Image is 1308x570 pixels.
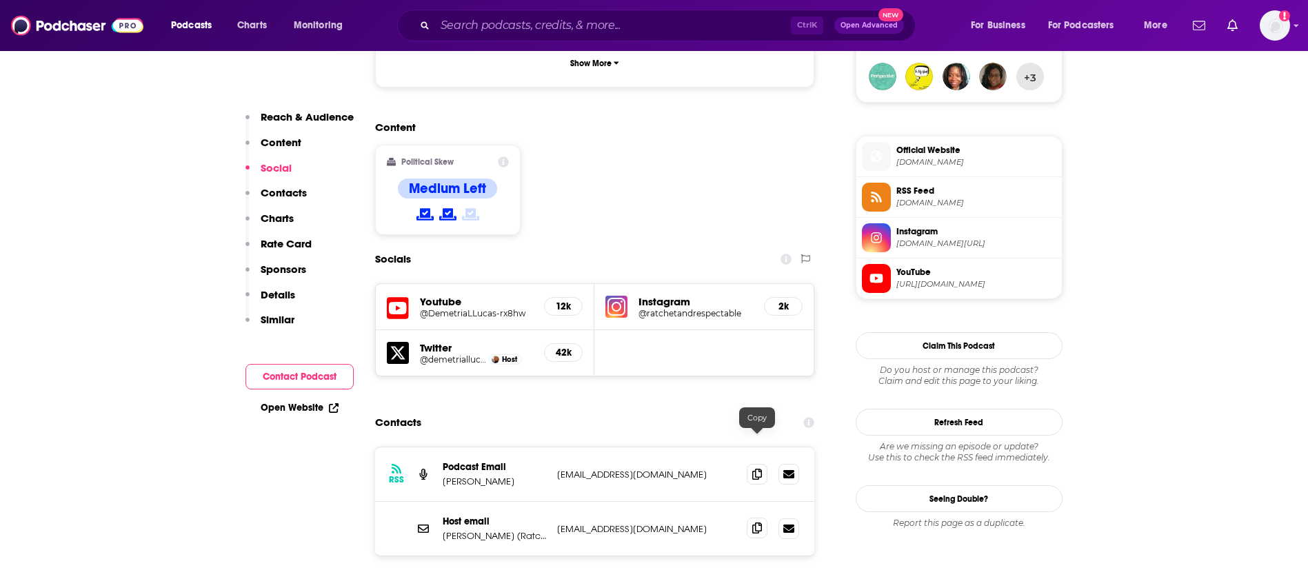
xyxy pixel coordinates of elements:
[896,185,1056,197] span: RSS Feed
[556,347,571,358] h5: 42k
[375,246,411,272] h2: Socials
[375,121,804,134] h2: Content
[638,295,753,308] h5: Instagram
[389,474,404,485] h3: RSS
[261,136,301,149] p: Content
[502,355,517,364] span: Host
[856,365,1063,376] span: Do you host or manage this podcast?
[1048,16,1114,35] span: For Podcasters
[856,441,1063,463] div: Are we missing an episode or update? Use this to check the RSS feed immediately.
[443,516,546,527] p: Host email
[401,157,454,167] h2: Political Skew
[261,263,306,276] p: Sponsors
[896,225,1056,238] span: Instagram
[261,313,294,326] p: Similar
[375,409,421,436] h2: Contacts
[161,14,230,37] button: open menu
[869,63,896,90] img: ThePerspectiveMatters
[245,263,306,288] button: Sponsors
[791,17,823,34] span: Ctrl K
[961,14,1043,37] button: open menu
[896,144,1056,156] span: Official Website
[971,16,1025,35] span: For Business
[862,183,1056,212] a: RSS Feed[DOMAIN_NAME]
[443,476,546,487] p: [PERSON_NAME]
[410,10,929,41] div: Search podcasts, credits, & more...
[261,212,294,225] p: Charts
[739,407,775,428] div: Copy
[294,16,343,35] span: Monitoring
[261,237,312,250] p: Rate Card
[443,530,546,542] p: [PERSON_NAME] (Ratchet & Respectable)
[1134,14,1185,37] button: open menu
[1039,14,1134,37] button: open menu
[638,308,753,318] a: @ratchetandrespectable
[261,186,307,199] p: Contacts
[11,12,143,39] img: Podchaser - Follow, Share and Rate Podcasts
[245,364,354,389] button: Contact Podcast
[1144,16,1167,35] span: More
[1279,10,1290,21] svg: Add a profile image
[228,14,275,37] a: Charts
[896,266,1056,278] span: YouTube
[905,63,933,90] img: JayBlessed
[261,402,339,414] a: Open Website
[856,518,1063,529] div: Report this page as a duplicate.
[896,157,1056,167] span: studio71.com
[245,313,294,338] button: Similar
[557,469,736,480] p: [EMAIL_ADDRESS][DOMAIN_NAME]
[284,14,361,37] button: open menu
[856,332,1063,359] button: Claim This Podcast
[556,301,571,312] h5: 12k
[862,223,1056,252] a: Instagram[DOMAIN_NAME][URL]
[943,63,970,90] img: pinksun217
[776,301,791,312] h5: 2k
[245,212,294,237] button: Charts
[1187,14,1211,37] a: Show notifications dropdown
[605,296,627,318] img: iconImage
[245,288,295,314] button: Details
[862,264,1056,293] a: YouTube[URL][DOMAIN_NAME]
[878,8,903,21] span: New
[420,308,534,318] a: @DemetriaLLucas-rx8hw
[237,16,267,35] span: Charts
[896,198,1056,208] span: feeds.megaphone.fm
[420,295,534,308] h5: Youtube
[1222,14,1243,37] a: Show notifications dropdown
[409,180,486,197] h4: Medium Left
[841,22,898,29] span: Open Advanced
[171,16,212,35] span: Podcasts
[261,288,295,301] p: Details
[896,279,1056,289] span: https://www.youtube.com/@DemetriaLLucas-rx8hw
[420,354,486,365] a: @demetriallucas
[896,238,1056,249] span: instagram.com/ratchetandrespectable
[557,523,736,535] p: [EMAIL_ADDRESS][DOMAIN_NAME]
[245,110,354,136] button: Reach & Audience
[1260,10,1290,41] button: Show profile menu
[245,186,307,212] button: Contacts
[261,161,292,174] p: Social
[1016,63,1044,90] button: +3
[1260,10,1290,41] span: Logged in as sydneymorris_books
[435,14,791,37] input: Search podcasts, credits, & more...
[979,63,1007,90] img: Shana
[834,17,904,34] button: Open AdvancedNew
[856,485,1063,512] a: Seeing Double?
[862,142,1056,171] a: Official Website[DOMAIN_NAME]
[245,161,292,187] button: Social
[492,356,499,363] img: Demetria L. Lucas
[443,461,546,473] p: Podcast Email
[856,409,1063,436] button: Refresh Feed
[245,136,301,161] button: Content
[387,50,803,76] button: Show More
[261,110,354,123] p: Reach & Audience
